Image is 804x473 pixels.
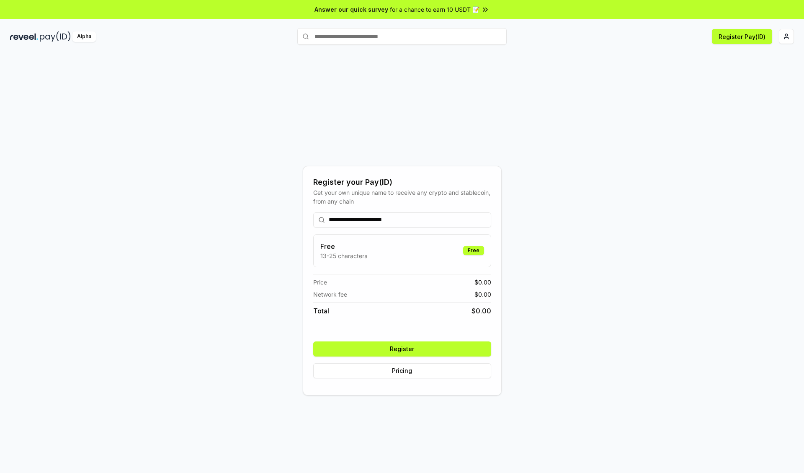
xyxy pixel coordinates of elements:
[313,363,491,378] button: Pricing
[472,306,491,316] span: $ 0.00
[10,31,38,42] img: reveel_dark
[313,341,491,357] button: Register
[320,241,367,251] h3: Free
[40,31,71,42] img: pay_id
[474,290,491,299] span: $ 0.00
[313,278,327,287] span: Price
[72,31,96,42] div: Alpha
[313,306,329,316] span: Total
[313,290,347,299] span: Network fee
[313,188,491,206] div: Get your own unique name to receive any crypto and stablecoin, from any chain
[320,251,367,260] p: 13-25 characters
[712,29,772,44] button: Register Pay(ID)
[313,176,491,188] div: Register your Pay(ID)
[390,5,479,14] span: for a chance to earn 10 USDT 📝
[474,278,491,287] span: $ 0.00
[314,5,388,14] span: Answer our quick survey
[463,246,484,255] div: Free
